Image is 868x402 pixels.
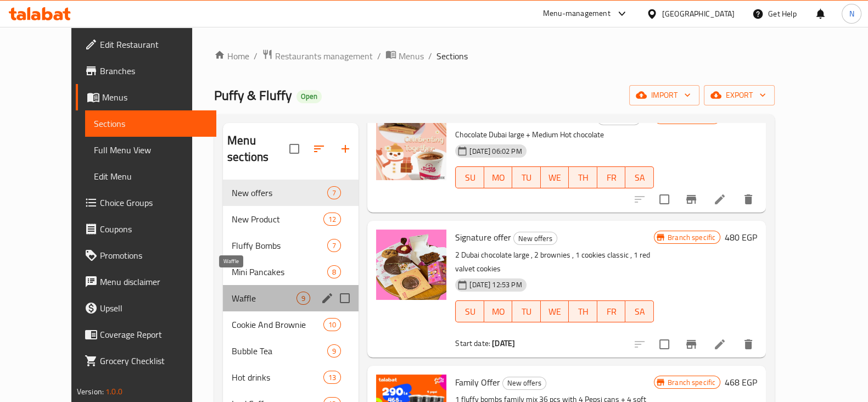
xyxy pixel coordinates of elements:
[602,170,621,186] span: FR
[713,338,726,351] a: Edit menu item
[323,213,341,226] div: items
[385,49,424,63] a: Menus
[399,49,424,63] span: Menus
[725,375,757,390] h6: 468 EGP
[327,239,341,252] div: items
[214,49,249,63] a: Home
[436,49,468,63] span: Sections
[678,331,704,358] button: Branch-specific-item
[630,304,649,320] span: SA
[262,49,373,63] a: Restaurants management
[653,333,676,356] span: Select to update
[465,280,526,290] span: [DATE] 12:53 PM
[489,304,508,320] span: MO
[319,290,335,306] button: edit
[214,49,775,63] nav: breadcrumb
[223,311,359,338] div: Cookie And Brownie10
[638,88,691,102] span: import
[663,377,720,388] span: Branch specific
[232,239,327,252] span: Fluffy Bombs
[100,275,208,288] span: Menu disclaimer
[541,166,569,188] button: WE
[513,232,557,245] div: New offers
[543,7,611,20] div: Menu-management
[223,364,359,390] div: Hot drinks13
[296,292,310,305] div: items
[296,92,322,101] span: Open
[327,265,341,278] div: items
[102,91,208,104] span: Menus
[85,110,216,137] a: Sections
[232,186,327,199] span: New offers
[76,216,216,242] a: Coupons
[376,110,446,180] img: Chocolate Dubai &Hot chocolate offer
[713,193,726,206] a: Edit menu item
[100,354,208,367] span: Grocery Checklist
[512,166,541,188] button: TU
[76,321,216,348] a: Coverage Report
[678,186,704,213] button: Branch-specific-item
[76,295,216,321] a: Upsell
[227,132,289,165] h2: Menu sections
[100,328,208,341] span: Coverage Report
[328,267,340,277] span: 8
[223,259,359,285] div: Mini Pancakes8
[232,371,323,384] span: Hot drinks
[630,170,649,186] span: SA
[602,304,621,320] span: FR
[328,188,340,198] span: 7
[297,293,310,304] span: 9
[503,377,546,389] span: New offers
[327,344,341,358] div: items
[569,300,597,322] button: TH
[653,188,676,211] span: Select to update
[100,222,208,236] span: Coupons
[545,304,565,320] span: WE
[492,336,515,350] b: [DATE]
[517,170,536,186] span: TU
[455,374,500,390] span: Family Offer
[254,49,257,63] li: /
[735,186,761,213] button: delete
[100,196,208,209] span: Choice Groups
[94,170,208,183] span: Edit Menu
[223,180,359,206] div: New offers7
[545,170,565,186] span: WE
[484,300,513,322] button: MO
[324,214,340,225] span: 12
[735,331,761,358] button: delete
[597,300,626,322] button: FR
[76,348,216,374] a: Grocery Checklist
[597,166,626,188] button: FR
[377,49,381,63] li: /
[725,110,757,125] h6: 200 EGP
[704,85,775,105] button: export
[517,304,536,320] span: TU
[275,49,373,63] span: Restaurants management
[232,265,327,278] div: Mini Pancakes
[223,206,359,232] div: New Product12
[328,241,340,251] span: 7
[713,88,766,102] span: export
[223,285,359,311] div: Waffle9edit
[76,269,216,295] a: Menu disclaimer
[214,83,292,108] span: Puffy & Fluffy
[100,249,208,262] span: Promotions
[629,85,699,105] button: import
[514,232,557,245] span: New offers
[77,384,104,399] span: Version:
[663,232,720,243] span: Branch specific
[85,163,216,189] a: Edit Menu
[232,318,323,331] span: Cookie And Brownie
[541,300,569,322] button: WE
[232,213,323,226] span: New Product
[455,128,654,142] p: Chocolate Dubai large + Medium Hot chocolate
[76,31,216,58] a: Edit Restaurant
[94,117,208,130] span: Sections
[323,318,341,331] div: items
[306,136,332,162] span: Sort sections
